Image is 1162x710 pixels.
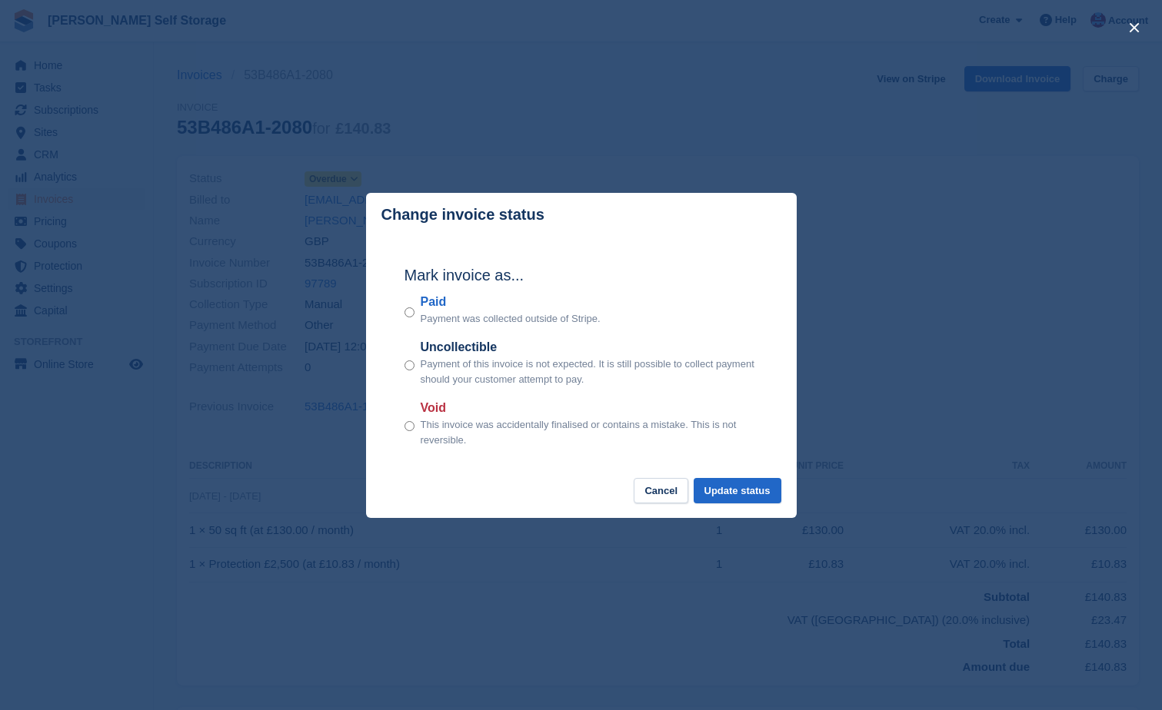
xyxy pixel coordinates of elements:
[694,478,781,503] button: Update status
[421,293,601,311] label: Paid
[421,357,758,387] p: Payment of this invoice is not expected. It is still possible to collect payment should your cust...
[421,417,758,447] p: This invoice was accidentally finalised or contains a mistake. This is not reversible.
[421,338,758,357] label: Uncollectible
[421,399,758,417] label: Void
[405,264,758,287] h2: Mark invoice as...
[1122,15,1147,40] button: close
[381,206,544,224] p: Change invoice status
[421,311,601,327] p: Payment was collected outside of Stripe.
[634,478,688,503] button: Cancel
